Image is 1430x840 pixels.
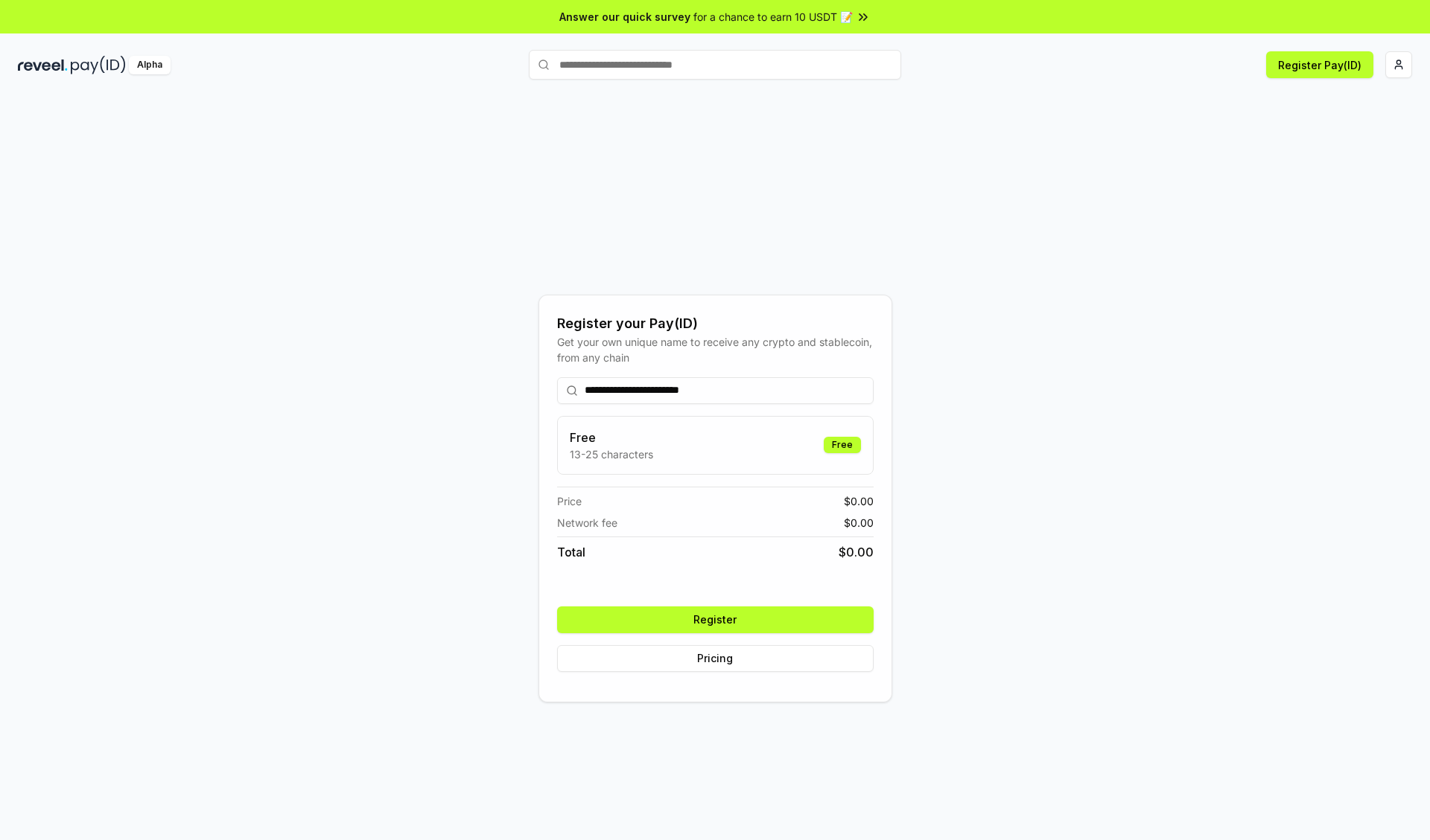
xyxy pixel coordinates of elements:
[570,446,653,462] p: 13-25 characters
[844,515,874,530] span: $ 0.00
[824,437,861,453] div: Free
[557,313,874,334] div: Register your Pay(ID)
[557,493,582,509] span: Price
[557,606,874,633] button: Register
[844,493,874,509] span: $ 0.00
[18,56,68,74] img: reveel_dark
[557,334,874,365] div: Get your own unique name to receive any crypto and stablecoin, from any chain
[839,543,874,561] span: $ 0.00
[557,645,874,672] button: Pricing
[1266,51,1373,78] button: Register Pay(ID)
[71,56,126,74] img: pay_id
[570,429,653,446] h3: Free
[557,515,617,530] span: Network fee
[557,543,585,561] span: Total
[693,9,853,25] span: for a chance to earn 10 USDT 📝
[129,56,171,74] div: Alpha
[559,9,690,25] span: Answer our quick survey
